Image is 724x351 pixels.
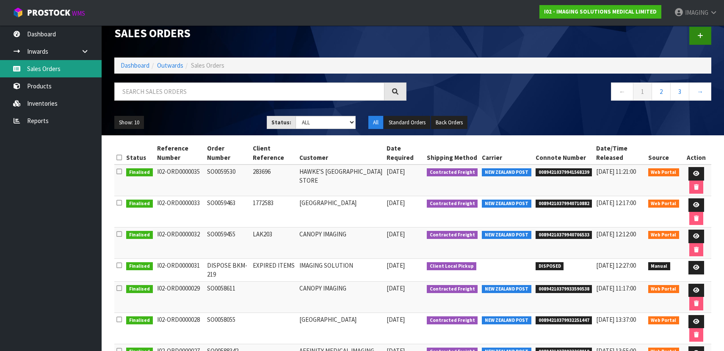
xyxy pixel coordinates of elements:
td: SO0058055 [205,313,251,344]
td: I02-ORD0000028 [155,313,205,344]
td: 1772583 [251,196,297,228]
button: All [368,116,383,129]
span: Finalised [126,262,153,271]
span: [DATE] [387,199,405,207]
span: [DATE] [387,230,405,238]
td: IMAGING SOLUTION [297,259,384,282]
span: Manual [648,262,671,271]
span: NEW ZEALAND POST [482,285,531,293]
th: Connote Number [533,142,594,165]
button: Standard Orders [384,116,430,129]
span: Sales Orders [191,61,224,69]
td: SO0059530 [205,165,251,196]
span: NEW ZEALAND POST [482,231,531,239]
span: Contracted Freight [427,285,478,293]
span: IMAGING [685,8,708,16]
span: 00894210379933590538 [536,285,592,293]
th: Shipping Method [425,142,480,165]
span: Web Portal [648,231,680,239]
small: WMS [72,9,85,17]
span: 00894210379940706533 [536,231,592,239]
th: Customer [297,142,384,165]
td: LAK203 [251,228,297,259]
span: [DATE] [387,284,405,292]
span: NEW ZEALAND POST [482,168,531,177]
td: [GEOGRAPHIC_DATA] [297,313,384,344]
span: Web Portal [648,285,680,293]
span: ProStock [27,7,70,18]
a: 3 [670,82,689,101]
a: 1 [633,82,652,101]
button: Back Orders [431,116,467,129]
td: CANOPY IMAGING [297,281,384,313]
td: 283696 [251,165,297,196]
nav: Page navigation [419,82,711,103]
span: Contracted Freight [427,231,478,239]
span: NEW ZEALAND POST [482,316,531,325]
span: Finalised [126,168,153,177]
button: Show: 10 [114,116,144,129]
th: Action [681,142,711,165]
td: I02-ORD0000031 [155,259,205,282]
span: Finalised [126,316,153,325]
span: Contracted Freight [427,316,478,325]
span: Client Local Pickup [427,262,477,271]
a: Outwards [157,61,183,69]
th: Order Number [205,142,251,165]
span: [DATE] 11:17:00 [596,284,636,292]
span: Contracted Freight [427,200,478,208]
a: Dashboard [121,61,149,69]
span: Web Portal [648,168,680,177]
span: Web Portal [648,200,680,208]
td: DISPOSE BKM-219 [205,259,251,282]
td: I02-ORD0000033 [155,196,205,228]
td: SO0059455 [205,228,251,259]
td: EXPIRED ITEMS [251,259,297,282]
td: SO0058611 [205,281,251,313]
span: [DATE] 12:17:00 [596,199,636,207]
a: → [689,82,711,101]
h1: Sales Orders [114,27,406,39]
span: Web Portal [648,316,680,325]
span: Finalised [126,231,153,239]
th: Client Reference [251,142,297,165]
span: Finalised [126,285,153,293]
span: 00894210379932251447 [536,316,592,325]
strong: Status: [271,119,291,126]
img: cube-alt.png [13,7,23,18]
span: DISPOSED [536,262,564,271]
td: CANOPY IMAGING [297,228,384,259]
a: ← [611,82,633,101]
td: SO0059463 [205,196,251,228]
span: [DATE] 12:27:00 [596,261,636,269]
td: I02-ORD0000029 [155,281,205,313]
span: [DATE] 13:37:00 [596,315,636,324]
span: [DATE] [387,261,405,269]
span: NEW ZEALAND POST [482,200,531,208]
td: I02-ORD0000035 [155,165,205,196]
span: Finalised [126,200,153,208]
span: 00894210379940710882 [536,200,592,208]
th: Carrier [480,142,533,165]
td: I02-ORD0000032 [155,228,205,259]
th: Reference Number [155,142,205,165]
th: Date/Time Released [594,142,646,165]
th: Date Required [384,142,425,165]
strong: I02 - IMAGING SOLUTIONS MEDICAL LIMITED [544,8,657,15]
span: Contracted Freight [427,168,478,177]
span: [DATE] 12:12:00 [596,230,636,238]
td: HAWKE'S [GEOGRAPHIC_DATA] STORE [297,165,384,196]
th: Source [646,142,682,165]
td: [GEOGRAPHIC_DATA] [297,196,384,228]
input: Search sales orders [114,82,384,101]
span: [DATE] 11:21:00 [596,167,636,175]
span: [DATE] [387,315,405,324]
th: Status [124,142,155,165]
a: 2 [652,82,671,101]
span: 00894210379941568239 [536,168,592,177]
span: [DATE] [387,167,405,175]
